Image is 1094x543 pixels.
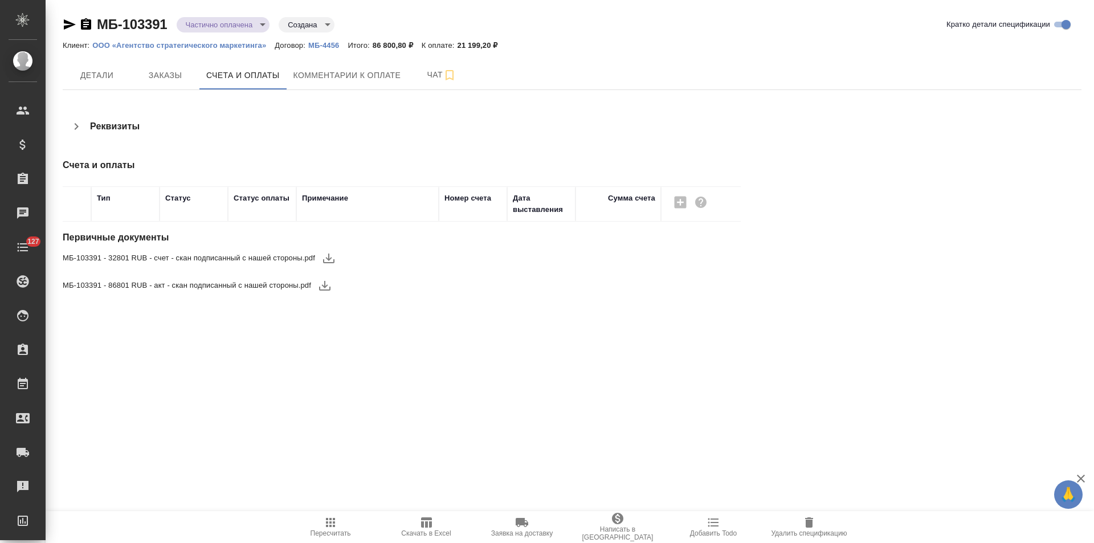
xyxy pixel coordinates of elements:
[458,41,507,50] p: 21 199,20 ₽
[92,40,275,50] a: ООО «Агентство стратегического маркетинга»
[90,120,140,133] h4: Реквизиты
[443,68,456,82] svg: Подписаться
[275,41,308,50] p: Договор:
[63,231,742,244] h4: Первичные документы
[444,193,491,204] div: Номер счета
[1059,483,1078,507] span: 🙏
[63,41,92,50] p: Клиент:
[293,68,401,83] span: Комментарии к оплате
[234,193,289,204] div: Статус оплаты
[3,233,43,262] a: 127
[97,17,168,32] a: МБ-103391
[21,236,46,247] span: 127
[92,41,275,50] p: ООО «Агентство стратегического маркетинга»
[608,193,655,204] div: Сумма счета
[63,280,311,291] span: МБ-103391 - 86801 RUB - акт - скан подписанный с нашей стороны.pdf
[414,68,469,82] span: Чат
[279,17,334,32] div: Частично оплачена
[302,193,348,204] div: Примечание
[206,68,280,83] span: Счета и оплаты
[177,17,270,32] div: Частично оплачена
[79,18,93,31] button: Скопировать ссылку
[373,41,422,50] p: 86 800,80 ₽
[63,252,315,264] span: МБ-103391 - 32801 RUB - счет - скан подписанный с нашей стороны.pdf
[422,41,458,50] p: К оплате:
[63,158,742,172] h4: Счета и оплаты
[946,19,1050,30] span: Кратко детали спецификации
[182,20,256,30] button: Частично оплачена
[138,68,193,83] span: Заказы
[348,41,372,50] p: Итого:
[165,193,191,204] div: Статус
[308,40,348,50] a: МБ-4456
[1054,480,1083,509] button: 🙏
[513,193,570,215] div: Дата выставления
[97,193,111,204] div: Тип
[63,18,76,31] button: Скопировать ссылку для ЯМессенджера
[70,68,124,83] span: Детали
[308,41,348,50] p: МБ-4456
[284,20,320,30] button: Создана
